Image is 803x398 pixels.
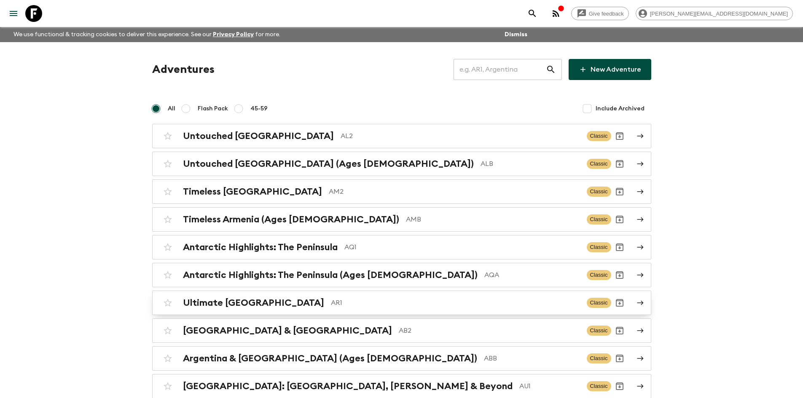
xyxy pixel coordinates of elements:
[213,32,254,37] a: Privacy Policy
[5,5,22,22] button: menu
[611,239,628,256] button: Archive
[611,322,628,339] button: Archive
[341,131,580,141] p: AL2
[519,381,580,391] p: AU1
[636,7,793,20] div: [PERSON_NAME][EMAIL_ADDRESS][DOMAIN_NAME]
[183,158,474,169] h2: Untouched [GEOGRAPHIC_DATA] (Ages [DEMOGRAPHIC_DATA])
[611,294,628,311] button: Archive
[399,326,580,336] p: AB2
[183,325,392,336] h2: [GEOGRAPHIC_DATA] & [GEOGRAPHIC_DATA]
[329,187,580,197] p: AM2
[611,155,628,172] button: Archive
[569,59,651,80] a: New Adventure
[524,5,541,22] button: search adventures
[587,326,611,336] span: Classic
[645,11,792,17] span: [PERSON_NAME][EMAIL_ADDRESS][DOMAIN_NAME]
[152,61,215,78] h1: Adventures
[406,214,580,224] p: AMB
[611,378,628,395] button: Archive
[587,381,611,391] span: Classic
[331,298,580,308] p: AR1
[152,152,651,176] a: Untouched [GEOGRAPHIC_DATA] (Ages [DEMOGRAPHIC_DATA])ALBClassicArchive
[183,353,477,364] h2: Argentina & [GEOGRAPHIC_DATA] (Ages [DEMOGRAPHIC_DATA])
[611,350,628,367] button: Archive
[250,104,268,113] span: 45-59
[587,242,611,252] span: Classic
[152,207,651,232] a: Timeless Armenia (Ages [DEMOGRAPHIC_DATA])AMBClassicArchive
[198,104,228,113] span: Flash Pack
[183,186,322,197] h2: Timeless [GEOGRAPHIC_DATA]
[484,270,580,280] p: AQA
[611,183,628,200] button: Archive
[587,298,611,308] span: Classic
[183,131,334,142] h2: Untouched [GEOGRAPHIC_DATA]
[168,104,175,113] span: All
[183,214,399,225] h2: Timeless Armenia (Ages [DEMOGRAPHIC_DATA])
[571,7,629,20] a: Give feedback
[596,104,645,113] span: Include Archived
[183,270,478,280] h2: Antarctic Highlights: The Peninsula (Ages [DEMOGRAPHIC_DATA])
[584,11,628,17] span: Give feedback
[587,270,611,280] span: Classic
[611,267,628,283] button: Archive
[152,179,651,204] a: Timeless [GEOGRAPHIC_DATA]AM2ClassicArchive
[152,346,651,371] a: Argentina & [GEOGRAPHIC_DATA] (Ages [DEMOGRAPHIC_DATA])ABBClassicArchive
[587,159,611,169] span: Classic
[484,353,580,363] p: ABB
[587,131,611,141] span: Classic
[183,297,324,308] h2: Ultimate [GEOGRAPHIC_DATA]
[10,27,284,42] p: We use functional & tracking cookies to deliver this experience. See our for more.
[587,187,611,197] span: Classic
[152,318,651,343] a: [GEOGRAPHIC_DATA] & [GEOGRAPHIC_DATA]AB2ClassicArchive
[587,214,611,224] span: Classic
[611,211,628,228] button: Archive
[152,291,651,315] a: Ultimate [GEOGRAPHIC_DATA]AR1ClassicArchive
[183,381,513,392] h2: [GEOGRAPHIC_DATA]: [GEOGRAPHIC_DATA], [PERSON_NAME] & Beyond
[344,242,580,252] p: AQ1
[152,235,651,259] a: Antarctic Highlights: The PeninsulaAQ1ClassicArchive
[454,58,546,81] input: e.g. AR1, Argentina
[481,159,580,169] p: ALB
[152,263,651,287] a: Antarctic Highlights: The Peninsula (Ages [DEMOGRAPHIC_DATA])AQAClassicArchive
[587,353,611,363] span: Classic
[611,128,628,144] button: Archive
[183,242,338,253] h2: Antarctic Highlights: The Peninsula
[152,124,651,148] a: Untouched [GEOGRAPHIC_DATA]AL2ClassicArchive
[502,29,529,40] button: Dismiss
